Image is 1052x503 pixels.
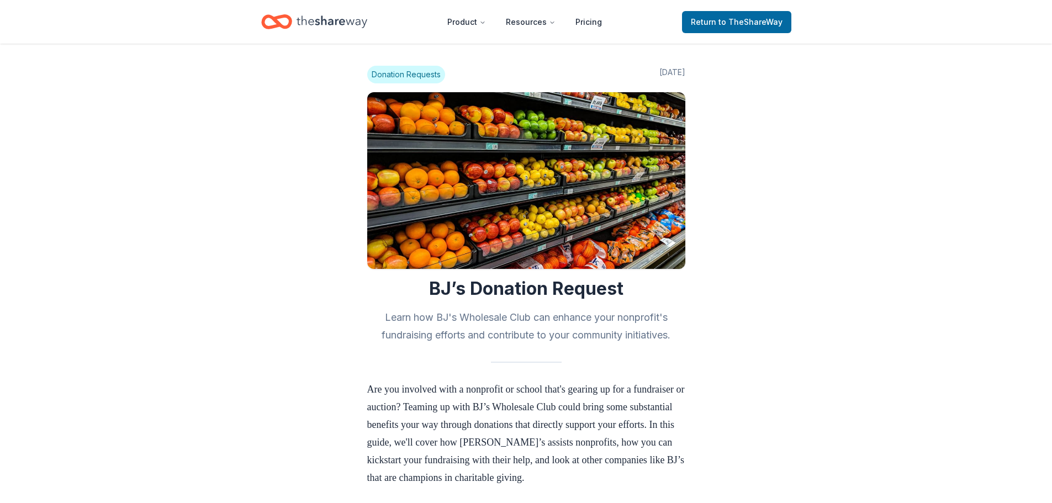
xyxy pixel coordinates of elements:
a: Pricing [567,11,611,33]
h2: Learn how BJ's Wholesale Club can enhance your nonprofit's fundraising efforts and contribute to ... [367,309,685,344]
nav: Main [438,9,611,35]
button: Resources [497,11,564,33]
p: Are you involved with a nonprofit or school that's gearing up for a fundraiser or auction? Teamin... [367,380,685,486]
a: Home [261,9,367,35]
span: Donation Requests [367,66,445,83]
h1: BJ’s Donation Request [367,278,685,300]
button: Product [438,11,495,33]
span: Return [691,15,783,29]
span: [DATE] [659,66,685,83]
a: Returnto TheShareWay [682,11,791,33]
span: to TheShareWay [718,17,783,27]
img: Image for BJ’s Donation Request [367,92,685,269]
